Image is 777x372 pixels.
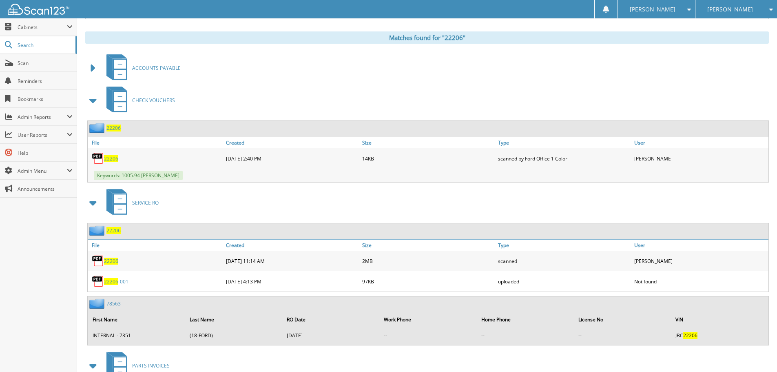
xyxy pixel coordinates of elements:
div: uploaded [496,273,632,290]
img: folder2.png [89,225,106,236]
a: 78563 [106,300,121,307]
a: ACCOUNTS PAYABLE [102,52,181,84]
th: Work Phone [380,311,476,328]
span: Admin Menu [18,167,67,174]
td: -- [574,329,671,342]
span: Scan [18,60,73,67]
iframe: Chat Widget [736,333,777,372]
span: [PERSON_NAME] [707,7,753,12]
span: [PERSON_NAME] [630,7,675,12]
img: PDF.png [92,255,104,267]
span: Admin Reports [18,114,67,120]
td: JBC [671,329,768,342]
span: 22206 [683,332,697,339]
img: PDF.png [92,152,104,165]
td: (18-FORD) [186,329,282,342]
div: 2MB [360,253,496,269]
div: 97KB [360,273,496,290]
th: Home Phone [477,311,573,328]
div: [DATE] 4:13 PM [224,273,360,290]
span: Search [18,42,71,49]
td: -- [477,329,573,342]
span: SERVICE RO [132,199,159,206]
td: -- [380,329,476,342]
a: 22206 [104,155,118,162]
span: User Reports [18,131,67,138]
span: ACCOUNTS PAYABLE [132,65,181,71]
img: folder2.png [89,123,106,133]
a: User [632,137,768,148]
td: INTERNAL - 7351 [89,329,185,342]
a: Created [224,137,360,148]
a: Type [496,137,632,148]
a: 22206 [106,227,121,234]
a: 22206 [106,125,121,131]
img: scan123-logo-white.svg [8,4,69,15]
span: CHECK VOUCHERS [132,97,175,104]
img: folder2.png [89,298,106,309]
span: 22206 [104,278,118,285]
a: SERVICE RO [102,187,159,219]
span: Bookmarks [18,96,73,102]
th: RO Date [283,311,379,328]
img: PDF.png [92,275,104,287]
div: scanned by Ford Office 1 Color [496,150,632,167]
a: File [88,240,224,251]
span: Announcements [18,185,73,192]
span: Help [18,149,73,156]
a: 22206 [104,258,118,265]
th: License No [574,311,671,328]
a: File [88,137,224,148]
span: Keywords: 1005.94 [PERSON_NAME] [94,171,183,180]
span: PARTS INVOICES [132,362,170,369]
div: scanned [496,253,632,269]
th: Last Name [186,311,282,328]
th: VIN [671,311,768,328]
div: [DATE] 11:14 AM [224,253,360,269]
a: CHECK VOUCHERS [102,84,175,116]
div: [DATE] 2:40 PM [224,150,360,167]
div: 14KB [360,150,496,167]
a: User [632,240,768,251]
span: Reminders [18,78,73,85]
a: Size [360,240,496,251]
a: 22206-001 [104,278,128,285]
a: Size [360,137,496,148]
div: [PERSON_NAME] [632,253,768,269]
div: [PERSON_NAME] [632,150,768,167]
th: First Name [89,311,185,328]
span: Cabinets [18,24,67,31]
a: Created [224,240,360,251]
div: Matches found for "22206" [85,31,769,44]
div: Not found [632,273,768,290]
td: [DATE] [283,329,379,342]
a: Type [496,240,632,251]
